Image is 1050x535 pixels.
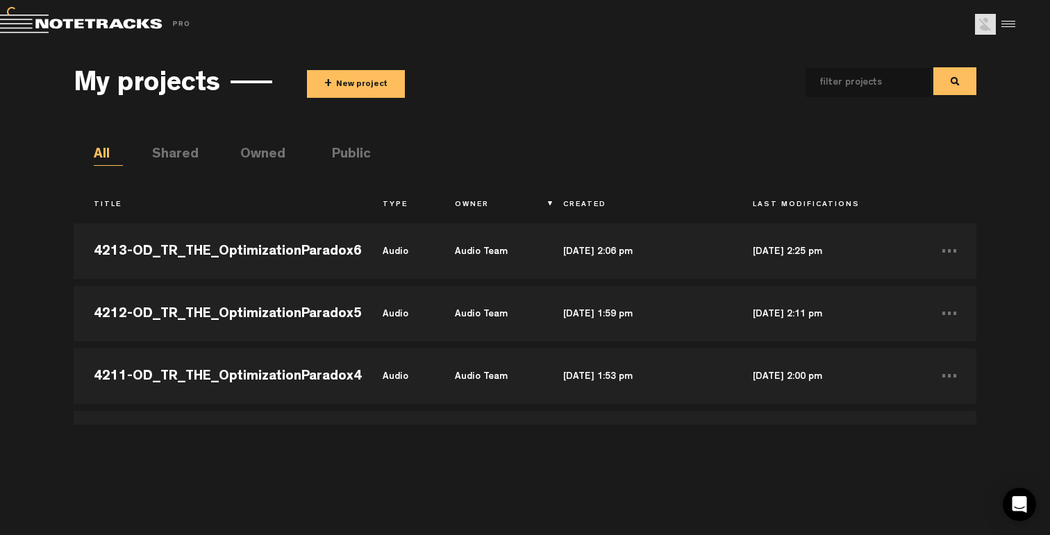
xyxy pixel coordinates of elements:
[975,14,996,35] img: ACg8ocLu3IjZ0q4g3Sv-67rBggf13R-7caSq40_txJsJBEcwv2RmFg=s96-c
[362,407,435,470] td: audio
[733,407,922,470] td: [DATE] 1:46 pm
[435,282,543,345] td: Audio Team
[74,70,220,101] h3: My projects
[543,194,733,217] th: Created
[74,194,362,217] th: Title
[152,145,181,166] li: Shared
[733,345,922,407] td: [DATE] 2:00 pm
[733,220,922,282] td: [DATE] 2:25 pm
[543,282,733,345] td: [DATE] 1:59 pm
[922,282,976,345] td: ...
[307,70,405,98] button: +New project
[435,194,543,217] th: Owner
[362,194,435,217] th: Type
[922,407,976,470] td: ...
[922,345,976,407] td: ...
[543,407,733,470] td: [DATE] 5:37 pm
[324,76,332,92] span: +
[435,345,543,407] td: Audio Team
[733,282,922,345] td: [DATE] 2:11 pm
[74,282,362,345] td: 4212-OD_TR_THE_OptimizationParadox5
[435,407,543,470] td: Audio Team
[362,282,435,345] td: audio
[806,68,908,97] input: filter projects
[543,345,733,407] td: [DATE] 1:53 pm
[94,145,123,166] li: All
[74,220,362,282] td: 4213-OD_TR_THE_OptimizationParadox6
[240,145,269,166] li: Owned
[1003,488,1036,521] div: Open Intercom Messenger
[362,345,435,407] td: audio
[733,194,922,217] th: Last Modifications
[332,145,361,166] li: Public
[543,220,733,282] td: [DATE] 2:06 pm
[74,407,362,470] td: 4210-OD_TR_THE_OptimizationParadox3
[362,220,435,282] td: audio
[922,220,976,282] td: ...
[74,345,362,407] td: 4211-OD_TR_THE_OptimizationParadox4
[435,220,543,282] td: Audio Team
